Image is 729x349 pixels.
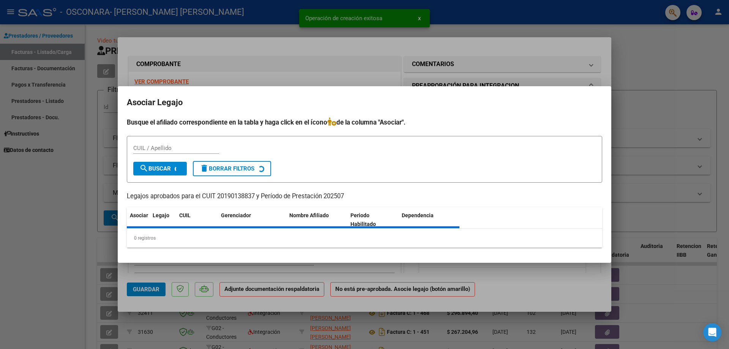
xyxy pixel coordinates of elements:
[127,95,602,110] h2: Asociar Legajo
[150,207,176,232] datatable-header-cell: Legajo
[127,192,602,201] p: Legajos aprobados para el CUIT 20190138837 y Período de Prestación 202507
[703,323,721,341] div: Open Intercom Messenger
[127,207,150,232] datatable-header-cell: Asociar
[200,165,254,172] span: Borrar Filtros
[399,207,460,232] datatable-header-cell: Dependencia
[179,212,191,218] span: CUIL
[193,161,271,176] button: Borrar Filtros
[133,162,187,175] button: Buscar
[347,207,399,232] datatable-header-cell: Periodo Habilitado
[286,207,347,232] datatable-header-cell: Nombre Afiliado
[130,212,148,218] span: Asociar
[221,212,251,218] span: Gerenciador
[153,212,169,218] span: Legajo
[139,164,148,173] mat-icon: search
[127,117,602,127] h4: Busque el afiliado correspondiente en la tabla y haga click en el ícono de la columna "Asociar".
[176,207,218,232] datatable-header-cell: CUIL
[289,212,329,218] span: Nombre Afiliado
[139,165,171,172] span: Buscar
[218,207,286,232] datatable-header-cell: Gerenciador
[200,164,209,173] mat-icon: delete
[402,212,434,218] span: Dependencia
[350,212,376,227] span: Periodo Habilitado
[127,229,602,248] div: 0 registros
